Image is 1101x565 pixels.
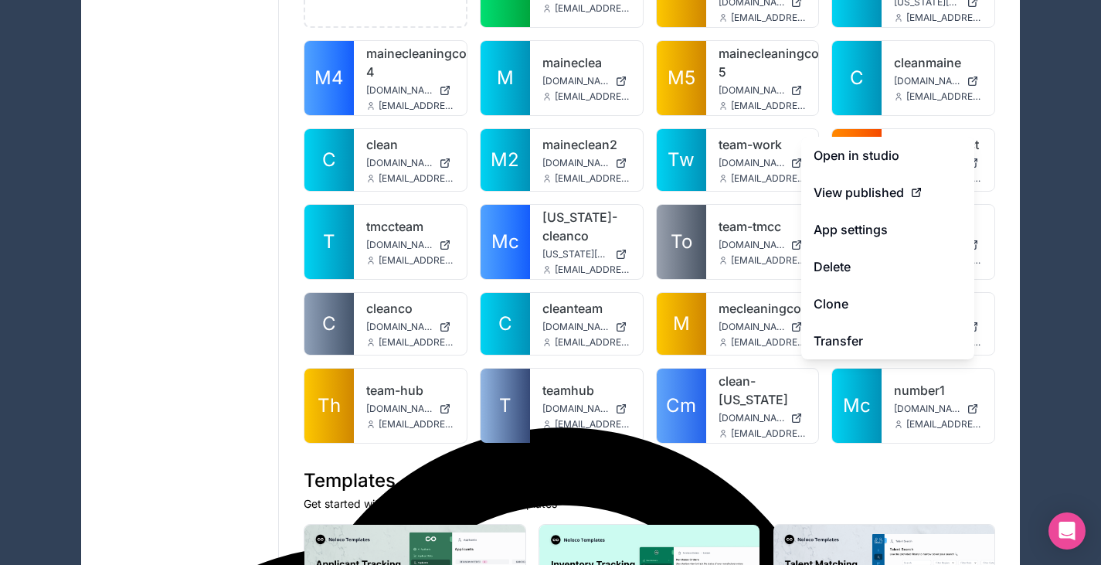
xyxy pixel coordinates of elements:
span: [DOMAIN_NAME] [894,403,960,415]
span: [EMAIL_ADDRESS][DOMAIN_NAME] [906,418,982,431]
span: T [499,393,511,418]
span: [DOMAIN_NAME] [542,157,609,169]
a: teamhub [542,381,630,400]
a: [DOMAIN_NAME] [542,321,630,333]
a: team-tmcc [719,217,807,236]
span: [US_STATE][DOMAIN_NAME] [542,248,609,260]
span: [DOMAIN_NAME] [366,403,433,415]
a: [DOMAIN_NAME] [366,321,454,333]
span: [DOMAIN_NAME] [366,84,433,97]
span: Th [318,393,341,418]
span: [DOMAIN_NAME] [719,84,785,97]
span: [EMAIL_ADDRESS][DOMAIN_NAME] [731,336,807,349]
a: cleanco [366,299,454,318]
span: [EMAIL_ADDRESS][DOMAIN_NAME] [379,418,454,431]
span: [EMAIL_ADDRESS][DOMAIN_NAME] [379,100,454,112]
span: [EMAIL_ADDRESS][DOMAIN_NAME] [555,2,630,15]
a: clean-[US_STATE] [719,372,807,409]
a: Transfer [801,322,974,359]
span: [DOMAIN_NAME] [719,157,785,169]
a: T [481,369,530,443]
span: M4 [314,66,344,90]
span: M [673,311,690,336]
a: clean-connect [894,135,982,154]
a: Mc [481,205,530,279]
span: [DOMAIN_NAME] [366,321,433,333]
a: C [304,293,354,355]
a: Cc [832,129,882,191]
span: [EMAIL_ADDRESS][DOMAIN_NAME] [555,90,630,103]
a: [DOMAIN_NAME][US_STATE] [719,412,807,424]
a: [DOMAIN_NAME] [366,84,454,97]
p: Get started with one of our ready-made templates [304,496,995,512]
span: [EMAIL_ADDRESS][DOMAIN_NAME] [731,12,807,24]
a: [DOMAIN_NAME] [719,321,807,333]
span: To [671,230,692,254]
a: T [304,205,354,279]
a: [DOMAIN_NAME] [366,239,454,251]
span: [DOMAIN_NAME] [366,157,433,169]
span: [DOMAIN_NAME] [542,403,609,415]
span: M2 [491,148,519,172]
a: mainecleaningco-5 [719,44,807,81]
a: [DOMAIN_NAME] [894,75,982,87]
span: Mc [843,393,871,418]
span: [EMAIL_ADDRESS][DOMAIN_NAME] [731,427,807,440]
a: M4 [304,41,354,115]
span: Tw [668,148,695,172]
a: To [657,205,706,279]
a: [DOMAIN_NAME] [719,157,807,169]
span: C [322,148,336,172]
a: Open in studio [801,137,974,174]
span: [DOMAIN_NAME] [542,321,609,333]
a: [DOMAIN_NAME] [719,239,807,251]
a: Mc [832,369,882,443]
span: [DOMAIN_NAME][US_STATE] [719,412,785,424]
span: [EMAIL_ADDRESS][DOMAIN_NAME] [555,172,630,185]
a: [DOMAIN_NAME] [542,157,630,169]
a: [DOMAIN_NAME] [366,157,454,169]
button: Delete [801,248,974,285]
a: [DOMAIN_NAME] [542,403,630,415]
span: [EMAIL_ADDRESS][DOMAIN_NAME] [379,254,454,267]
a: tmccteam [366,217,454,236]
h1: Templates [304,468,995,493]
span: [EMAIL_ADDRESS][DOMAIN_NAME] [555,418,630,431]
a: M [481,41,530,115]
a: [US_STATE][DOMAIN_NAME] [542,248,630,260]
a: Clone [801,285,974,322]
span: [EMAIL_ADDRESS][DOMAIN_NAME] [555,336,630,349]
span: Mc [491,230,519,254]
span: C [498,311,512,336]
span: View published [814,183,904,202]
a: App settings [801,211,974,248]
a: C [832,41,882,115]
div: Open Intercom Messenger [1048,512,1086,550]
span: [EMAIL_ADDRESS][DOMAIN_NAME] [906,90,982,103]
a: number1 [894,381,982,400]
a: team-work [719,135,807,154]
a: mecleaningco [719,299,807,318]
span: [DOMAIN_NAME] [719,321,785,333]
span: C [850,66,864,90]
a: cleanmaine [894,53,982,72]
a: cleanteam [542,299,630,318]
span: C [322,311,336,336]
a: maineclea [542,53,630,72]
span: [DOMAIN_NAME] [894,75,960,87]
a: [DOMAIN_NAME] [366,403,454,415]
a: Tw [657,129,706,191]
a: [DOMAIN_NAME] [542,75,630,87]
span: [DOMAIN_NAME] [366,239,433,251]
a: M [657,293,706,355]
span: [EMAIL_ADDRESS][DOMAIN_NAME] [731,172,807,185]
a: C [304,129,354,191]
span: [EMAIL_ADDRESS][DOMAIN_NAME] [379,172,454,185]
a: [DOMAIN_NAME] [894,403,982,415]
a: maineclean2 [542,135,630,154]
span: [EMAIL_ADDRESS][DOMAIN_NAME] [555,264,630,276]
span: T [323,230,335,254]
span: [EMAIL_ADDRESS][DOMAIN_NAME] [379,336,454,349]
a: [DOMAIN_NAME] [719,84,807,97]
span: Cm [666,393,696,418]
